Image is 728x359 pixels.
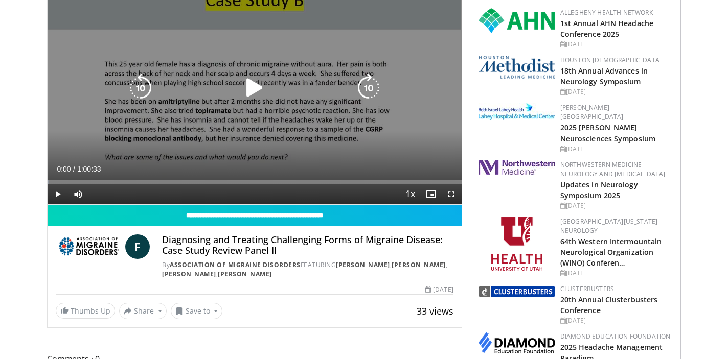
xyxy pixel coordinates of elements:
[73,165,75,173] span: /
[560,66,648,86] a: 18th Annual Advances in Neurology Symposium
[560,236,662,268] a: 64th Western Intermountain Neurological Organization (WINO) Conferen…
[479,286,555,297] img: d3be30b6-fe2b-4f13-a5b4-eba975d75fdd.png.150x105_q85_autocrop_double_scale_upscale_version-0.2.png
[125,234,150,259] a: F
[560,8,653,17] a: Allegheny Health Network
[479,8,555,33] img: 628ffacf-ddeb-4409-8647-b4d1102df243.png.150x105_q85_autocrop_double_scale_upscale_version-0.2.png
[491,217,542,271] img: f6362829-b0a3-407d-a044-59546adfd345.png.150x105_q85_autocrop_double_scale_upscale_version-0.2.png
[400,184,421,204] button: Playback Rate
[48,180,462,184] div: Progress Bar
[170,260,301,269] a: Association of Migraine Disorders
[171,303,223,319] button: Save to
[560,160,666,178] a: Northwestern Medicine Neurology and [MEDICAL_DATA]
[560,87,672,97] div: [DATE]
[57,165,71,173] span: 0:00
[162,270,216,278] a: [PERSON_NAME]
[48,184,68,204] button: Play
[421,184,441,204] button: Enable picture-in-picture mode
[77,165,101,173] span: 1:00:33
[336,260,390,269] a: [PERSON_NAME]
[162,234,453,256] h4: Diagnosing and Treating Challenging Forms of Migraine Disease: Case Study Review Panel II
[479,56,555,79] img: 5e4488cc-e109-4a4e-9fd9-73bb9237ee91.png.150x105_q85_autocrop_double_scale_upscale_version-0.2.png
[560,269,672,278] div: [DATE]
[560,103,624,121] a: [PERSON_NAME][GEOGRAPHIC_DATA]
[560,295,658,315] a: 20th Annual Clusterbusters Conference
[119,303,167,319] button: Share
[560,316,672,325] div: [DATE]
[560,332,671,341] a: Diamond Education Foundation
[560,123,655,143] a: 2025 [PERSON_NAME] Neurosciences Symposium
[392,260,446,269] a: [PERSON_NAME]
[560,217,658,235] a: [GEOGRAPHIC_DATA][US_STATE] Neurology
[560,40,672,49] div: [DATE]
[560,284,614,293] a: Clusterbusters
[479,103,555,120] img: e7977282-282c-4444-820d-7cc2733560fd.jpg.150x105_q85_autocrop_double_scale_upscale_version-0.2.jpg
[218,270,272,278] a: [PERSON_NAME]
[56,234,121,259] img: Association of Migraine Disorders
[441,184,462,204] button: Fullscreen
[479,160,555,175] img: 2a462fb6-9365-492a-ac79-3166a6f924d8.png.150x105_q85_autocrop_double_scale_upscale_version-0.2.jpg
[425,285,453,294] div: [DATE]
[560,201,672,210] div: [DATE]
[479,332,555,353] img: d0406666-9e5f-4b94-941b-f1257ac5ccaf.png.150x105_q85_autocrop_double_scale_upscale_version-0.2.png
[56,303,115,319] a: Thumbs Up
[417,305,453,317] span: 33 views
[162,260,453,279] div: By FEATURING , , ,
[560,56,662,64] a: Houston [DEMOGRAPHIC_DATA]
[560,18,653,39] a: 1st Annual AHN Headache Conference 2025
[68,184,88,204] button: Mute
[560,145,672,154] div: [DATE]
[560,180,638,200] a: Updates in Neurology Symposium 2025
